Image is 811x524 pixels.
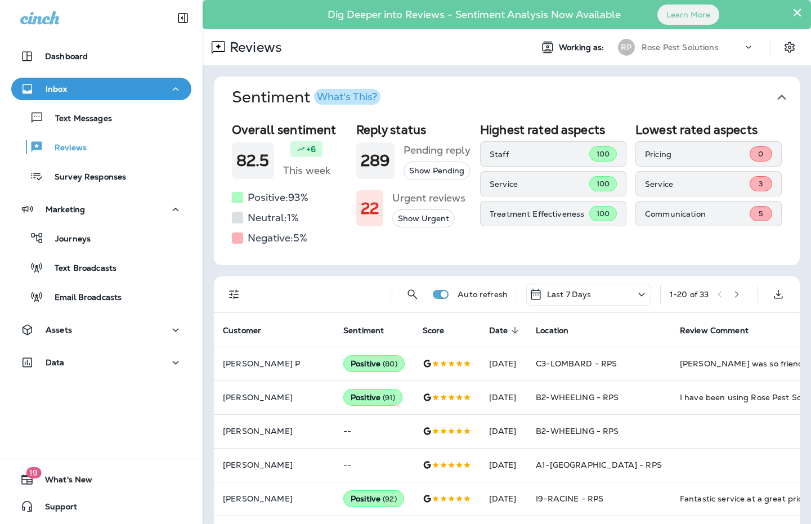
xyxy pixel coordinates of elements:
[490,150,589,159] p: Staff
[34,475,92,489] span: What's New
[480,448,527,482] td: [DATE]
[11,319,191,341] button: Assets
[392,189,465,207] h5: Urgent reviews
[536,359,617,369] span: C3-LOMBARD - RPS
[361,199,379,218] h1: 22
[489,325,523,335] span: Date
[480,347,527,380] td: [DATE]
[11,495,191,518] button: Support
[223,460,325,469] p: [PERSON_NAME]
[356,123,472,137] h2: Reply status
[43,172,126,183] p: Survey Responses
[423,325,459,335] span: Score
[779,37,800,57] button: Settings
[767,283,790,306] button: Export as CSV
[536,325,583,335] span: Location
[480,380,527,414] td: [DATE]
[223,393,325,402] p: [PERSON_NAME]
[46,325,72,334] p: Assets
[314,89,380,105] button: What's This?
[343,355,405,372] div: Positive
[223,77,809,118] button: SentimentWhat's This?
[458,290,508,299] p: Auto refresh
[642,43,719,52] p: Rose Pest Solutions
[536,326,568,335] span: Location
[480,414,527,448] td: [DATE]
[597,179,610,189] span: 100
[536,494,603,504] span: I9-RACINE - RPS
[383,494,397,504] span: ( 92 )
[645,150,750,159] p: Pricing
[536,460,662,470] span: A1-[GEOGRAPHIC_DATA] - RPS
[232,88,380,107] h1: Sentiment
[223,427,325,436] p: [PERSON_NAME]
[334,448,414,482] td: --
[11,256,191,279] button: Text Broadcasts
[404,162,470,180] button: Show Pending
[11,135,191,159] button: Reviews
[597,209,610,218] span: 100
[404,141,471,159] h5: Pending reply
[248,229,307,247] h5: Negative: 5 %
[759,179,763,189] span: 3
[26,467,41,478] span: 19
[223,326,261,335] span: Customer
[43,143,87,154] p: Reviews
[11,78,191,100] button: Inbox
[223,283,245,306] button: Filters
[223,494,325,503] p: [PERSON_NAME]
[343,389,402,406] div: Positive
[11,164,191,188] button: Survey Responses
[11,106,191,129] button: Text Messages
[597,149,610,159] span: 100
[645,180,750,189] p: Service
[343,490,404,507] div: Positive
[232,123,347,137] h2: Overall sentiment
[489,326,508,335] span: Date
[46,205,85,214] p: Marketing
[214,118,800,265] div: SentimentWhat's This?
[423,326,445,335] span: Score
[11,285,191,308] button: Email Broadcasts
[536,426,619,436] span: B2-WHEELING - RPS
[559,43,607,52] span: Working as:
[361,151,390,170] h1: 289
[680,326,749,335] span: Review Comment
[11,198,191,221] button: Marketing
[490,209,589,218] p: Treatment Effectiveness
[343,326,384,335] span: Sentiment
[46,358,65,367] p: Data
[383,393,395,402] span: ( 91 )
[223,325,276,335] span: Customer
[236,151,270,170] h1: 82.5
[248,209,299,227] h5: Neutral: 1 %
[225,39,282,56] p: Reviews
[680,325,763,335] span: Review Comment
[11,45,191,68] button: Dashboard
[547,290,592,299] p: Last 7 Days
[43,263,117,274] p: Text Broadcasts
[618,39,635,56] div: RP
[46,84,67,93] p: Inbox
[334,414,414,448] td: --
[295,13,653,16] p: Dig Deeper into Reviews - Sentiment Analysis Now Available
[34,502,77,516] span: Support
[657,5,719,25] button: Learn More
[480,123,626,137] h2: Highest rated aspects
[43,293,122,303] p: Email Broadcasts
[536,392,619,402] span: B2-WHEELING - RPS
[635,123,782,137] h2: Lowest rated aspects
[248,189,308,207] h5: Positive: 93 %
[383,359,397,369] span: ( 80 )
[11,468,191,491] button: 19What's New
[758,149,763,159] span: 0
[343,325,398,335] span: Sentiment
[44,114,112,124] p: Text Messages
[223,359,325,368] p: [PERSON_NAME] P
[45,52,88,61] p: Dashboard
[11,226,191,250] button: Journeys
[480,482,527,516] td: [DATE]
[317,92,377,102] div: What's This?
[792,3,803,21] button: Close
[11,351,191,374] button: Data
